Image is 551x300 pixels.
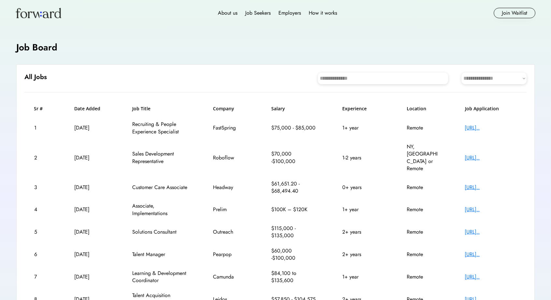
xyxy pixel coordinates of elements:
[271,247,317,262] div: $60,000 -$100,000
[34,251,49,258] div: 6
[132,150,188,165] div: Sales Development Representative
[74,206,107,213] div: [DATE]
[132,228,188,236] div: Solutions Consultant
[245,9,271,17] div: Job Seekers
[74,273,107,280] div: [DATE]
[74,184,107,191] div: [DATE]
[16,8,61,18] img: Forward logo
[213,251,246,258] div: Pearpop
[16,41,57,54] h4: Job Board
[132,251,188,258] div: Talent Manager
[342,228,381,236] div: 2+ years
[132,105,150,112] h6: Job Title
[74,105,107,112] h6: Date Added
[132,184,188,191] div: Customer Care Associate
[213,206,246,213] div: Prelim
[465,273,517,280] div: [URL]..
[218,9,237,17] div: About us
[465,206,517,213] div: [URL]..
[34,206,49,213] div: 4
[213,273,246,280] div: Camunda
[271,180,317,195] div: $61,651.20 - $68,494.40
[74,251,107,258] div: [DATE]
[213,124,246,131] div: FastSpring
[407,273,439,280] div: Remote
[34,273,49,280] div: 7
[271,206,317,213] div: $100K – $120K
[465,154,517,161] div: [URL]..
[34,105,49,112] h6: Sr #
[465,105,517,112] h6: Job Application
[271,150,317,165] div: $70,000 -$100,000
[342,206,381,213] div: 1+ year
[271,225,317,239] div: $115,000 - $135,000
[213,228,246,236] div: Outreach
[34,154,49,161] div: 2
[213,154,246,161] div: Roboflow
[24,73,47,82] h6: All Jobs
[407,228,439,236] div: Remote
[74,154,107,161] div: [DATE]
[407,206,439,213] div: Remote
[34,184,49,191] div: 3
[132,121,188,135] div: Recruiting & People Experience Specialist
[342,251,381,258] div: 2+ years
[74,228,107,236] div: [DATE]
[407,124,439,131] div: Remote
[132,202,188,217] div: Associate, Implementations
[465,184,517,191] div: [URL]..
[34,228,49,236] div: 5
[74,124,107,131] div: [DATE]
[342,273,381,280] div: 1+ year
[342,184,381,191] div: 0+ years
[132,270,188,284] div: Learning & Development Coordinator
[465,124,517,131] div: [URL]..
[213,184,246,191] div: Headway
[342,105,381,112] h6: Experience
[271,270,317,284] div: $84,100 to $135,600
[34,124,49,131] div: 1
[465,228,517,236] div: [URL]..
[271,124,317,131] div: $75,000 - $85,000
[407,184,439,191] div: Remote
[213,105,246,112] h6: Company
[271,105,317,112] h6: Salary
[278,9,301,17] div: Employers
[407,143,439,172] div: NY, [GEOGRAPHIC_DATA] or Remote
[407,105,439,112] h6: Location
[342,124,381,131] div: 1+ year
[494,8,535,18] button: Join Waitlist
[309,9,337,17] div: How it works
[465,251,517,258] div: [URL]..
[407,251,439,258] div: Remote
[342,154,381,161] div: 1-2 years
